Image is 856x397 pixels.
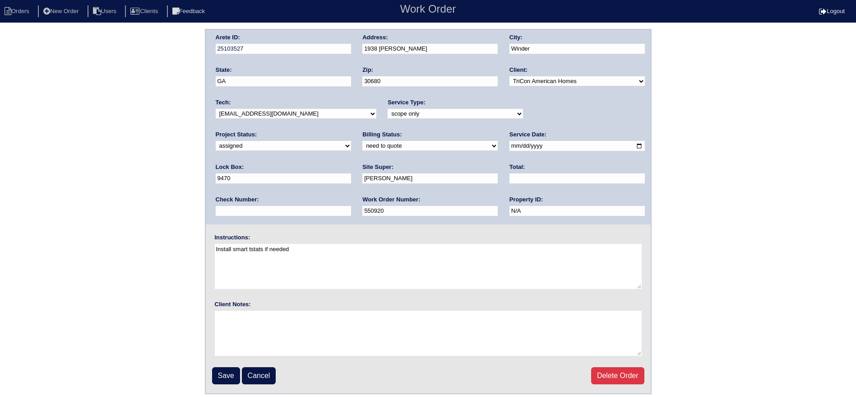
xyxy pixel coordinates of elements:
[88,8,124,14] a: Users
[88,5,124,18] li: Users
[215,234,250,242] label: Instructions:
[819,8,845,14] a: Logout
[362,44,498,54] input: Enter a location
[38,5,86,18] li: New Order
[216,98,231,107] label: Tech:
[216,33,240,42] label: Arete ID:
[216,66,232,74] label: State:
[242,367,276,384] a: Cancel
[362,66,373,74] label: Zip:
[509,163,525,171] label: Total:
[362,163,393,171] label: Site Super:
[216,163,244,171] label: Lock Box:
[212,367,240,384] input: Save
[388,98,426,107] label: Service Type:
[38,8,86,14] a: New Order
[509,33,523,42] label: City:
[125,8,165,14] a: Clients
[125,5,165,18] li: Clients
[362,131,402,139] label: Billing Status:
[216,131,257,139] label: Project Status:
[167,5,212,18] li: Feedback
[216,196,259,204] label: Check Number:
[509,196,543,204] label: Property ID:
[509,66,527,74] label: Client:
[215,300,251,308] label: Client Notes:
[509,131,546,139] label: Service Date:
[362,33,388,42] label: Address:
[362,196,420,204] label: Work Order Number:
[215,244,642,289] textarea: Install smart tstats if needed
[591,367,644,384] a: Delete Order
